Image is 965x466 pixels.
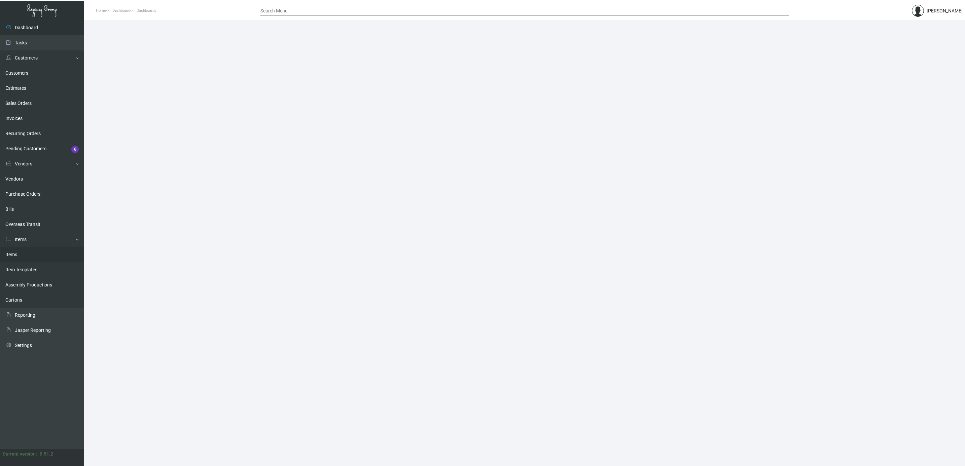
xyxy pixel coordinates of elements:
span: Dashboard [112,8,130,13]
img: admin@bootstrapmaster.com [912,5,924,17]
div: 0.51.2 [40,451,53,458]
span: Home [96,8,106,13]
div: Current version: [3,451,37,458]
div: [PERSON_NAME] [927,7,963,14]
span: Dashboards [137,8,156,13]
